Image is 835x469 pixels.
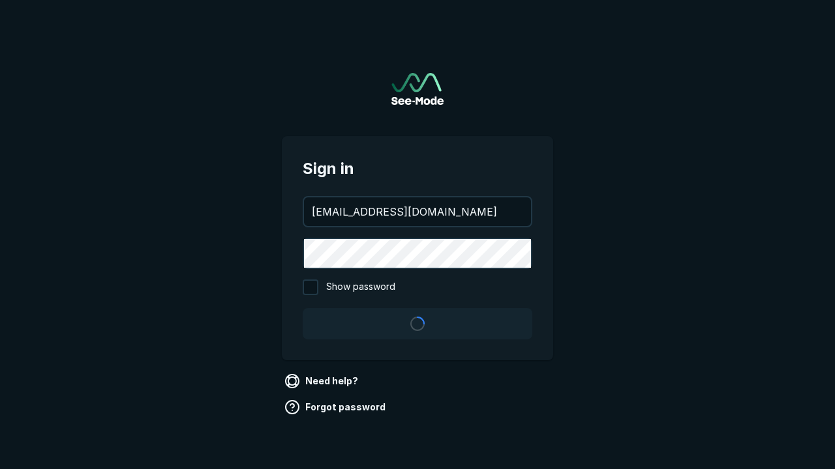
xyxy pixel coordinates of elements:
span: Sign in [303,157,532,180]
span: Show password [326,279,395,295]
a: Go to sign in [391,73,444,105]
a: Forgot password [282,397,391,418]
input: your@email.com [304,197,531,226]
a: Need help? [282,371,363,391]
img: See-Mode Logo [391,73,444,105]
